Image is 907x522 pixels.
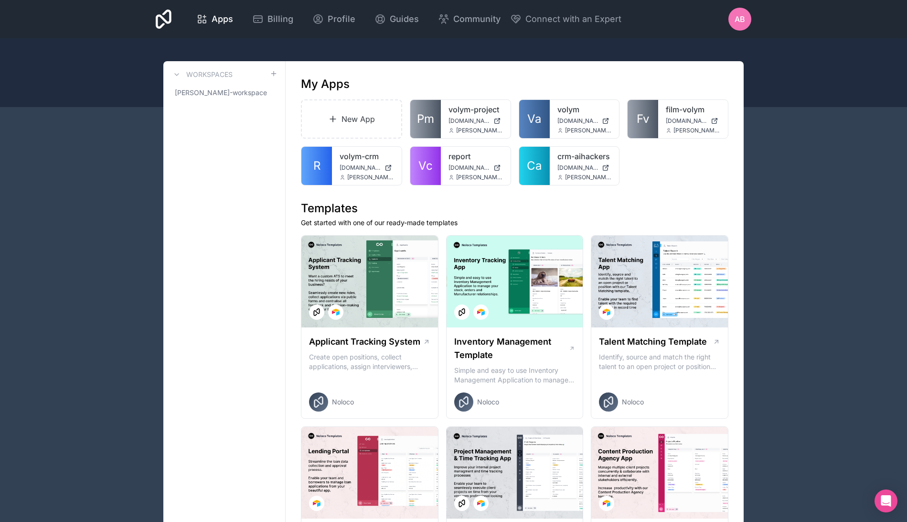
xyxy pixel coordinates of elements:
span: [DOMAIN_NAME] [340,164,381,172]
span: [DOMAIN_NAME] [557,117,598,125]
a: [DOMAIN_NAME] [448,117,503,125]
a: Vc [410,147,441,185]
a: Community [430,9,508,30]
span: Vc [418,158,433,174]
a: [DOMAIN_NAME] [666,117,720,125]
h1: My Apps [301,76,350,92]
h1: Applicant Tracking System [309,335,420,348]
span: [PERSON_NAME][EMAIL_ADDRESS][DOMAIN_NAME] [347,174,394,181]
a: Billing [245,9,301,30]
a: Fv [628,100,658,138]
span: Guides [390,12,419,26]
span: [DOMAIN_NAME] [557,164,598,172]
a: volym-project [448,104,503,115]
p: Simple and easy to use Inventory Management Application to manage your stock, orders and Manufact... [454,366,576,385]
a: volym-crm [340,151,394,162]
h1: Inventory Management Template [454,335,569,362]
a: Ca [519,147,550,185]
a: Workspaces [171,69,233,80]
h1: Talent Matching Template [599,335,707,348]
a: crm-aihackers [557,151,612,162]
span: Apps [212,12,233,26]
span: Ca [527,158,542,174]
img: Airtable Logo [332,308,340,316]
span: [DOMAIN_NAME] [448,117,490,125]
a: Apps [189,9,241,30]
span: Community [453,12,501,26]
a: New App [301,99,402,139]
p: Get started with one of our ready-made templates [301,218,728,228]
span: [DOMAIN_NAME] [666,117,707,125]
span: [PERSON_NAME][EMAIL_ADDRESS][DOMAIN_NAME] [565,174,612,181]
a: R [301,147,332,185]
span: [PERSON_NAME][EMAIL_ADDRESS][DOMAIN_NAME] [456,127,503,134]
span: AB [735,13,745,25]
span: [PERSON_NAME][EMAIL_ADDRESS][DOMAIN_NAME] [565,127,612,134]
span: [DOMAIN_NAME] [448,164,490,172]
a: Pm [410,100,441,138]
span: Pm [417,111,434,127]
a: [DOMAIN_NAME] [557,164,612,172]
img: Airtable Logo [603,308,610,316]
a: [DOMAIN_NAME] [448,164,503,172]
p: Create open positions, collect applications, assign interviewers, centralise candidate feedback a... [309,352,430,371]
span: Va [527,111,541,127]
span: Billing [267,12,293,26]
span: [PERSON_NAME]-workspace [175,88,267,98]
span: Noloco [477,397,499,407]
span: Fv [637,111,649,127]
span: Connect with an Expert [525,12,621,26]
a: Guides [367,9,427,30]
span: [PERSON_NAME][EMAIL_ADDRESS][DOMAIN_NAME] [456,174,503,181]
span: Profile [328,12,355,26]
img: Airtable Logo [477,500,485,507]
img: Airtable Logo [313,500,320,507]
a: volym [557,104,612,115]
span: Noloco [332,397,354,407]
span: Noloco [622,397,644,407]
h3: Workspaces [186,70,233,79]
img: Airtable Logo [603,500,610,507]
span: [PERSON_NAME][EMAIL_ADDRESS][DOMAIN_NAME] [673,127,720,134]
h1: Templates [301,201,728,216]
a: film-volym [666,104,720,115]
button: Connect with an Expert [510,12,621,26]
p: Identify, source and match the right talent to an open project or position with our Talent Matchi... [599,352,720,371]
a: [DOMAIN_NAME] [340,164,394,172]
a: report [448,151,503,162]
a: [PERSON_NAME]-workspace [171,84,277,101]
span: R [313,158,320,174]
img: Airtable Logo [477,308,485,316]
a: Va [519,100,550,138]
a: Profile [305,9,363,30]
div: Open Intercom Messenger [875,489,897,512]
a: [DOMAIN_NAME] [557,117,612,125]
